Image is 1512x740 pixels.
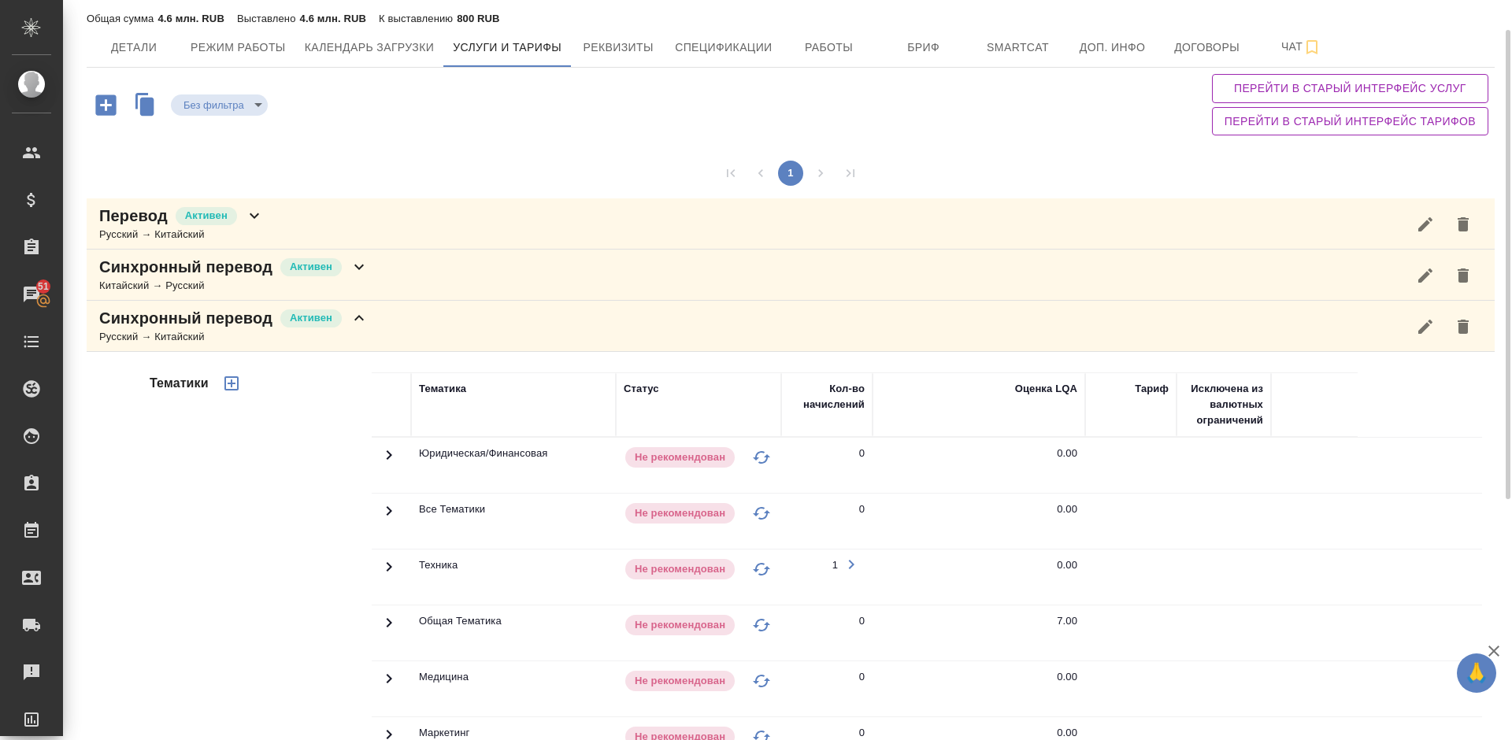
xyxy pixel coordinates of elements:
p: Не рекомендован [635,450,725,465]
span: Toggle Row Expanded [380,567,398,579]
div: Исключена из валютных ограничений [1184,381,1263,428]
span: Детали [96,38,172,57]
span: Работы [791,38,867,57]
p: Активен [290,310,332,326]
div: 0 [859,446,865,461]
button: Без фильтра [179,98,249,112]
p: 4.6 млн. RUB [300,13,366,24]
td: 0.00 [873,438,1085,493]
div: 0 [859,501,865,517]
div: Синхронный переводАктивенРусский → Китайский [87,301,1495,352]
span: Перейти в старый интерфейс тарифов [1225,112,1476,131]
button: Изменить статус на "В черном списке" [750,557,773,581]
div: Статус [624,381,659,397]
td: 0.00 [873,549,1085,605]
button: Удалить услугу [1444,205,1482,243]
span: Smartcat [980,38,1056,57]
span: Toggle Row Expanded [380,511,398,523]
div: ПереводАктивенРусский → Китайский [87,198,1495,250]
div: 0 [859,613,865,629]
button: Изменить статус на "В черном списке" [750,669,773,693]
button: Удалить услугу [1444,257,1482,294]
button: Редактировать услугу [1406,205,1444,243]
p: Синхронный перевод [99,307,272,329]
span: 🙏 [1463,657,1490,690]
p: Перевод [99,205,168,227]
div: 1 [832,557,838,573]
button: 🙏 [1457,653,1496,693]
p: Активен [185,208,228,224]
div: Кол-во начислений [789,381,865,413]
div: Китайский → Русский [99,278,369,294]
button: Редактировать услугу [1406,308,1444,346]
p: Выставлено [237,13,300,24]
div: Тематика [419,381,466,397]
span: Toggle Row Expanded [380,623,398,635]
button: Перейти в старый интерфейс тарифов [1212,107,1488,136]
a: 51 [4,275,59,314]
button: Изменить статус на "В черном списке" [750,501,773,525]
span: Toggle Row Expanded [380,679,398,690]
td: Медицина [411,661,616,716]
td: 7.00 [873,605,1085,660]
span: Доп. инфо [1075,38,1151,57]
div: Русский → Китайский [99,227,264,242]
div: Оценка LQA [1015,381,1077,397]
button: Открыть работы [838,551,865,578]
td: 0.00 [873,494,1085,549]
span: Договоры [1169,38,1245,57]
p: Не рекомендован [635,505,725,521]
span: Бриф [886,38,962,57]
td: Все Тематики [411,494,616,549]
span: Toggle Row Expanded [380,455,398,467]
span: Календарь загрузки [305,38,435,57]
td: Юридическая/Финансовая [411,438,616,493]
p: Не рекомендован [635,561,725,577]
button: Добавить услугу [84,89,128,121]
span: Спецификации [675,38,772,57]
p: Синхронный перевод [99,256,272,278]
div: Тариф [1135,381,1169,397]
span: Режим работы [191,38,286,57]
nav: pagination navigation [716,161,865,186]
h4: Тематики [150,374,209,393]
button: Изменить статус на "В черном списке" [750,446,773,469]
p: 4.6 млн. RUB [157,13,224,24]
div: Синхронный переводАктивенКитайский → Русский [87,250,1495,301]
button: Перейти в старый интерфейс услуг [1212,74,1488,103]
div: Русский → Китайский [99,329,369,345]
p: Активен [290,259,332,275]
button: Изменить статус на "В черном списке" [750,613,773,637]
button: Добавить тематику [213,364,250,402]
td: Общая Тематика [411,605,616,660]
p: Общая сумма [87,13,157,24]
span: Услуги и тарифы [453,38,561,57]
p: Не рекомендован [635,673,725,689]
div: Без фильтра [171,94,268,116]
td: Техника [411,549,616,605]
p: К выставлению [379,13,457,24]
button: Скопировать услуги другого исполнителя [128,89,171,124]
p: Не рекомендован [635,617,725,633]
td: 0.00 [873,661,1085,716]
div: 0 [859,669,865,685]
span: Чат [1264,37,1340,57]
span: Реквизиты [580,38,656,57]
span: 51 [28,279,58,294]
span: Перейти в старый интерфейс услуг [1225,79,1476,98]
p: 800 RUB [457,13,499,24]
svg: Подписаться [1303,38,1321,57]
button: Редактировать услугу [1406,257,1444,294]
button: Удалить услугу [1444,308,1482,346]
